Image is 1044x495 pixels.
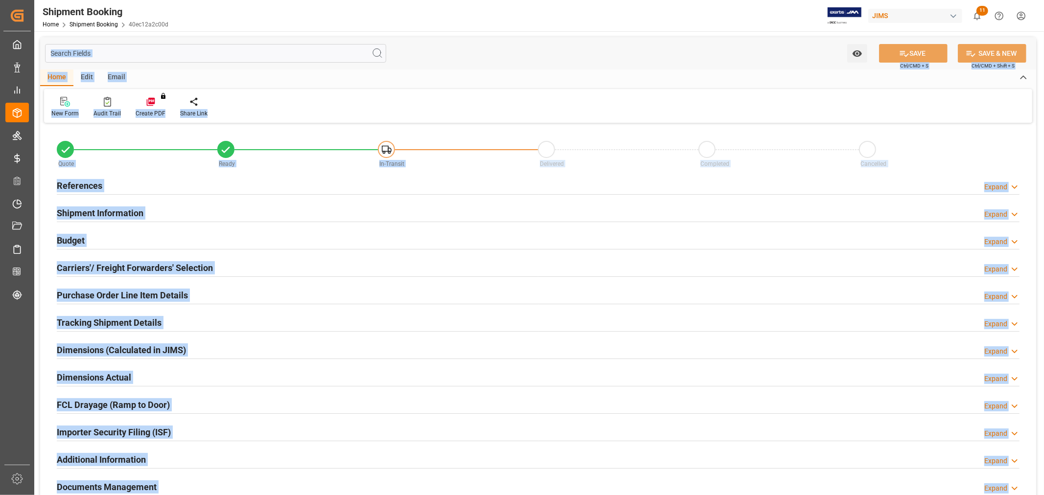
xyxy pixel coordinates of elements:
[59,160,74,167] span: Quote
[984,346,1007,357] div: Expand
[540,160,564,167] span: Delivered
[984,483,1007,494] div: Expand
[847,44,867,63] button: open menu
[868,9,962,23] div: JIMS
[984,401,1007,411] div: Expand
[43,4,168,19] div: Shipment Booking
[57,206,143,220] h2: Shipment Information
[40,69,73,86] div: Home
[100,69,133,86] div: Email
[984,456,1007,466] div: Expand
[57,179,102,192] h2: References
[700,160,729,167] span: Completed
[984,237,1007,247] div: Expand
[879,44,948,63] button: SAVE
[984,182,1007,192] div: Expand
[861,160,887,167] span: Cancelled
[57,426,171,439] h2: Importer Security Filing (ISF)
[57,234,85,247] h2: Budget
[219,160,235,167] span: Ready
[984,209,1007,220] div: Expand
[976,6,988,16] span: 11
[984,292,1007,302] div: Expand
[57,398,170,411] h2: FCL Drayage (Ramp to Door)
[57,289,188,302] h2: Purchase Order Line Item Details
[984,319,1007,329] div: Expand
[51,109,79,118] div: New Form
[984,374,1007,384] div: Expand
[958,44,1026,63] button: SAVE & NEW
[45,44,386,63] input: Search Fields
[988,5,1010,27] button: Help Center
[70,21,118,28] a: Shipment Booking
[966,5,988,27] button: show 11 new notifications
[43,21,59,28] a: Home
[900,62,928,69] span: Ctrl/CMD + S
[984,428,1007,439] div: Expand
[57,316,162,329] h2: Tracking Shipment Details
[972,62,1015,69] span: Ctrl/CMD + Shift + S
[57,480,157,494] h2: Documents Management
[868,6,966,25] button: JIMS
[984,264,1007,274] div: Expand
[57,371,131,384] h2: Dimensions Actual
[57,261,213,274] h2: Carriers'/ Freight Forwarders' Selection
[180,109,208,118] div: Share Link
[828,7,861,24] img: Exertis%20JAM%20-%20Email%20Logo.jpg_1722504956.jpg
[379,160,404,167] span: In-Transit
[93,109,121,118] div: Audit Trail
[73,69,100,86] div: Edit
[57,343,186,357] h2: Dimensions (Calculated in JIMS)
[57,453,146,466] h2: Additional Information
